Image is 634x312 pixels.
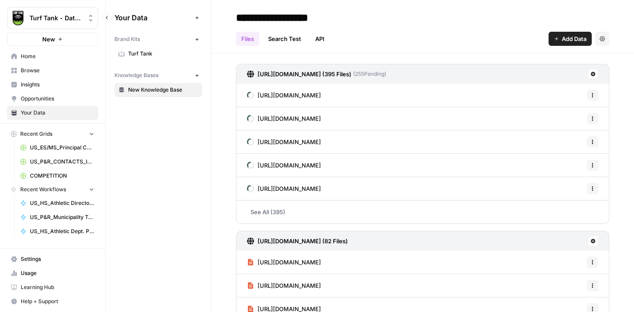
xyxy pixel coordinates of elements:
[236,32,259,46] a: Files
[7,127,98,141] button: Recent Grids
[114,35,140,43] span: Brand Kits
[247,231,348,251] a: [URL][DOMAIN_NAME] (82 Files)
[21,255,94,263] span: Settings
[258,137,321,146] span: [URL][DOMAIN_NAME]
[549,32,592,46] button: Add Data
[20,186,66,193] span: Recent Workflows
[7,92,98,106] a: Opportunities
[236,201,609,223] a: See All (395)
[7,49,98,63] a: Home
[263,32,306,46] a: Search Test
[21,297,94,305] span: Help + Support
[16,210,98,224] a: US_P&R_Municipality Type_VERSION2
[30,158,94,166] span: US_P&R_CONTACTS_INITIAL TEST
[247,107,321,130] a: [URL][DOMAIN_NAME]
[7,33,98,46] button: New
[247,177,321,200] a: [URL][DOMAIN_NAME]
[21,109,94,117] span: Your Data
[7,183,98,196] button: Recent Workflows
[7,7,98,29] button: Workspace: Turf Tank - Data Team
[258,281,321,290] span: [URL][DOMAIN_NAME]
[310,32,330,46] a: API
[16,169,98,183] a: COMPETITION
[247,64,386,84] a: [URL][DOMAIN_NAME] (395 Files)(255Pending)
[21,52,94,60] span: Home
[30,227,94,235] span: US_HS_Athletic Dept. Phone Number
[7,106,98,120] a: Your Data
[247,251,321,274] a: [URL][DOMAIN_NAME]
[21,95,94,103] span: Opportunities
[258,258,321,267] span: [URL][DOMAIN_NAME]
[128,50,198,58] span: Turf Tank
[21,283,94,291] span: Learning Hub
[16,141,98,155] a: US_ES/MS_Principal Contacts_1
[128,86,198,94] span: New Knowledge Base
[16,224,98,238] a: US_HS_Athletic Dept. Phone Number
[30,213,94,221] span: US_P&R_Municipality Type_VERSION2
[247,84,321,107] a: [URL][DOMAIN_NAME]
[21,269,94,277] span: Usage
[258,161,321,170] span: [URL][DOMAIN_NAME]
[7,252,98,266] a: Settings
[21,81,94,89] span: Insights
[16,196,98,210] a: US_HS_Athletic Director Contact
[16,155,98,169] a: US_P&R_CONTACTS_INITIAL TEST
[42,35,55,44] span: New
[114,83,202,97] a: New Knowledge Base
[247,130,321,153] a: [URL][DOMAIN_NAME]
[30,172,94,180] span: COMPETITION
[7,294,98,308] button: Help + Support
[114,47,202,61] a: Turf Tank
[258,70,351,78] h3: [URL][DOMAIN_NAME] (395 Files)
[247,154,321,177] a: [URL][DOMAIN_NAME]
[562,34,586,43] span: Add Data
[258,237,348,245] h3: [URL][DOMAIN_NAME] (82 Files)
[30,199,94,207] span: US_HS_Athletic Director Contact
[258,114,321,123] span: [URL][DOMAIN_NAME]
[29,14,83,22] span: Turf Tank - Data Team
[20,130,52,138] span: Recent Grids
[30,144,94,152] span: US_ES/MS_Principal Contacts_1
[247,274,321,297] a: [URL][DOMAIN_NAME]
[10,10,26,26] img: Turf Tank - Data Team Logo
[258,184,321,193] span: [URL][DOMAIN_NAME]
[7,280,98,294] a: Learning Hub
[114,12,192,23] span: Your Data
[114,71,158,79] span: Knowledge Bases
[7,266,98,280] a: Usage
[21,67,94,74] span: Browse
[7,63,98,78] a: Browse
[258,91,321,100] span: [URL][DOMAIN_NAME]
[7,78,98,92] a: Insights
[351,70,386,78] span: ( 255 Pending)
